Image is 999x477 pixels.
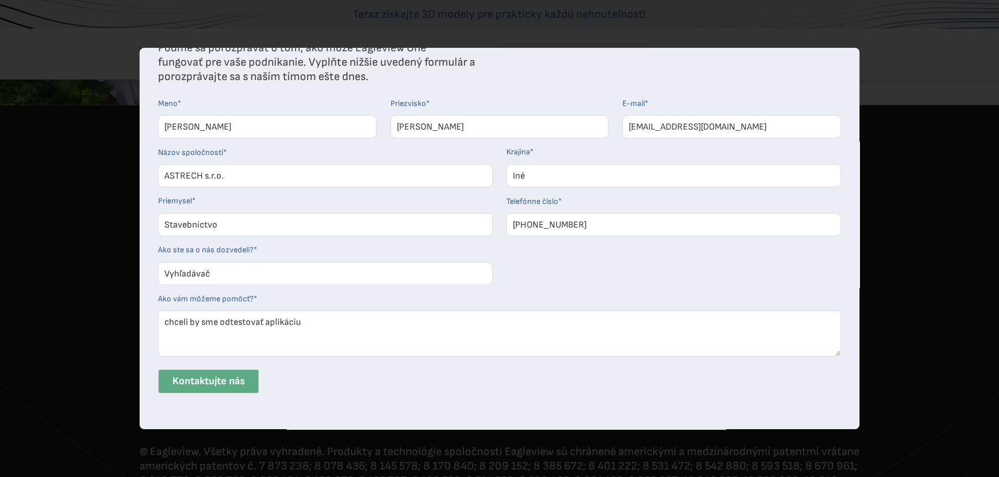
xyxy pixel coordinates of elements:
font: Krajina [506,147,530,157]
font: Ako vám môžeme pomôcť? [158,294,254,304]
input: Kontaktujte nás [158,369,259,393]
font: Meno [158,99,178,108]
textarea: chceli by sme odtestovať aplikáciu [158,311,841,357]
font: Poďme sa porozprávať o tom, ako môže Eagleview One™ fungovať pre vaše podnikanie. Vyplňte nižšie ... [158,41,475,84]
font: Ako ste sa o nás dozvedeli? [158,245,254,255]
font: Názov spoločnosti [158,147,223,157]
font: Priezvisko [390,99,426,108]
font: Priemysel [158,196,192,206]
font: Telefónne číslo [506,196,558,206]
font: E-mail [622,99,645,108]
